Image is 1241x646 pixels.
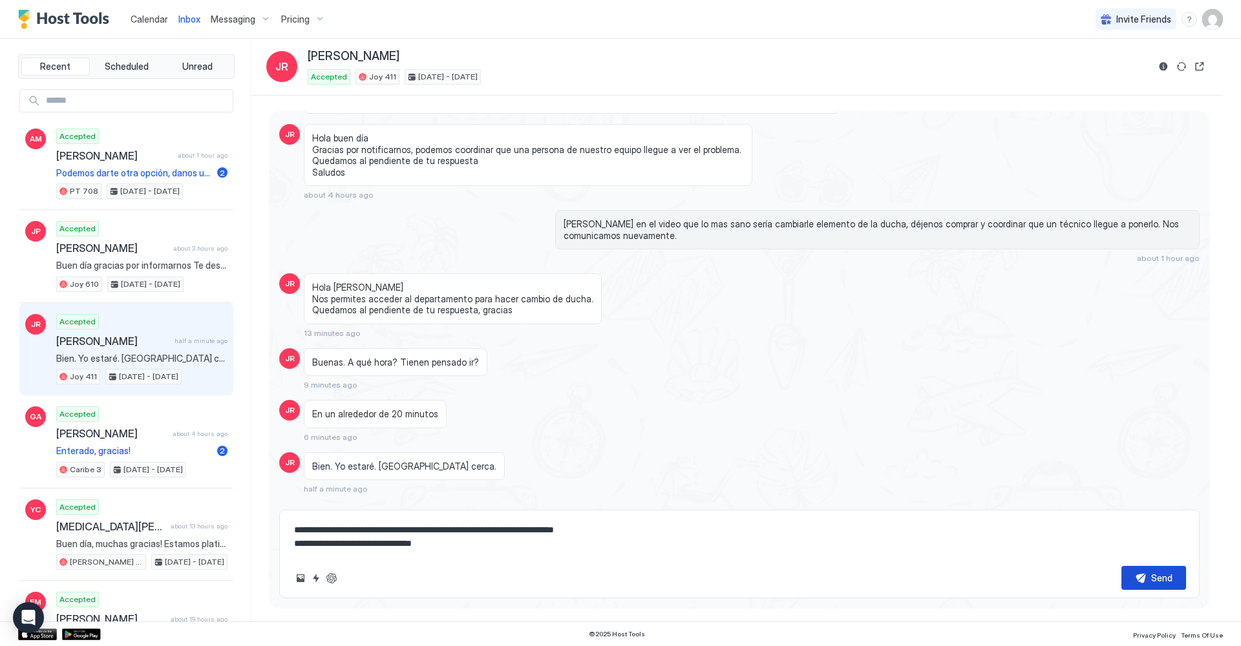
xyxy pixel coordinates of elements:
[1121,566,1186,590] button: Send
[56,335,169,348] span: [PERSON_NAME]
[56,167,212,179] span: Podemos darte otra opción, danos un momento para compartirtela
[312,408,438,420] span: En un alrededor de 20 minutos
[31,225,41,237] span: JP
[165,556,224,568] span: [DATE] - [DATE]
[119,371,178,382] span: [DATE] - [DATE]
[123,464,183,475] span: [DATE] - [DATE]
[312,461,496,472] span: Bien. Yo estaré. [GEOGRAPHIC_DATA] cerca.
[312,357,479,368] span: Buenas. A qué hora? Tienen pensado ir?
[56,260,228,271] span: Buen día gracias por informarnos Te deseamos un buen viaje de retorno
[62,629,101,640] a: Google Play Store
[30,411,41,422] span: GA
[59,408,96,420] span: Accepted
[1181,627,1223,641] a: Terms Of Use
[293,570,308,586] button: Upload image
[13,602,44,633] div: Open Intercom Messenger
[285,457,295,468] span: JR
[18,629,57,640] a: App Store
[1137,253,1200,263] span: about 1 hour ago
[30,596,41,608] span: FM
[1202,9,1223,30] div: User profile
[30,133,42,145] span: AM
[220,168,225,178] span: 2
[304,484,368,494] span: half a minute ago
[312,282,593,316] span: Hola [PERSON_NAME] Nos permites acceder al departamento para hacer cambio de ducha. Quedamos al p...
[178,12,200,26] a: Inbox
[92,57,161,76] button: Scheduled
[120,185,180,197] span: [DATE] - [DATE]
[56,242,168,255] span: [PERSON_NAME]
[56,612,165,625] span: [PERSON_NAME]
[589,630,645,638] span: © 2025 Host Tools
[173,244,228,253] span: about 3 hours ago
[308,49,399,64] span: [PERSON_NAME]
[182,61,213,72] span: Unread
[281,14,310,25] span: Pricing
[70,464,101,475] span: Caribe 3
[311,71,347,83] span: Accepted
[163,57,231,76] button: Unread
[211,14,255,25] span: Messaging
[220,446,225,455] span: 2
[59,501,96,513] span: Accepted
[304,380,357,390] span: 9 minutes ago
[312,132,744,178] span: Hola buen día Gracias por notificarnos, podemos coordinar que una persona de nuestro equipo llegu...
[41,90,233,112] input: Input Field
[18,10,115,29] a: Host Tools Logo
[418,71,478,83] span: [DATE] - [DATE]
[285,353,295,364] span: JR
[105,61,149,72] span: Scheduled
[285,404,295,416] span: JR
[70,185,98,197] span: PT 708
[171,522,228,530] span: about 13 hours ago
[70,556,143,568] span: [PERSON_NAME] 2Hab Hosp Zacamil
[175,337,228,345] span: half a minute ago
[178,151,228,160] span: about 1 hour ago
[304,190,374,200] span: about 4 hours ago
[1156,59,1171,74] button: Reservation information
[1116,14,1171,25] span: Invite Friends
[1151,571,1172,585] div: Send
[59,223,96,234] span: Accepted
[40,61,70,72] span: Recent
[308,570,324,586] button: Quick reply
[59,594,96,605] span: Accepted
[1192,59,1207,74] button: Open reservation
[56,149,173,162] span: [PERSON_NAME]
[173,430,228,438] span: about 4 hours ago
[285,278,295,289] span: JR
[56,520,165,533] span: [MEDICAL_DATA][PERSON_NAME]
[1174,59,1189,74] button: Sync reservation
[1133,631,1176,639] span: Privacy Policy
[30,504,41,516] span: YC
[31,318,41,330] span: JR
[131,12,168,26] a: Calendar
[275,59,288,74] span: JR
[18,54,235,79] div: tab-group
[369,71,396,83] span: Joy 411
[304,328,361,338] span: 13 minutes ago
[59,316,96,328] span: Accepted
[304,432,357,442] span: 6 minutes ago
[56,538,228,550] span: Buen día, muchas gracias! Estamos platicando
[131,14,168,25] span: Calendar
[564,218,1191,241] span: [PERSON_NAME] en el video que lo mas sano sería cambiarle elemento de la ducha, déjenos comprar y...
[171,615,228,623] span: about 19 hours ago
[324,570,339,586] button: ChatGPT Auto Reply
[56,445,212,457] span: Enterado, gracias!
[56,427,167,440] span: [PERSON_NAME]
[56,353,228,364] span: Bien. Yo estaré. [GEOGRAPHIC_DATA] cerca.
[285,129,295,140] span: JR
[1182,12,1197,27] div: menu
[121,278,180,290] span: [DATE] - [DATE]
[59,130,96,142] span: Accepted
[70,371,97,382] span: Joy 411
[178,14,200,25] span: Inbox
[1181,631,1223,639] span: Terms Of Use
[70,278,99,290] span: Joy 610
[1133,627,1176,641] a: Privacy Policy
[21,57,90,76] button: Recent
